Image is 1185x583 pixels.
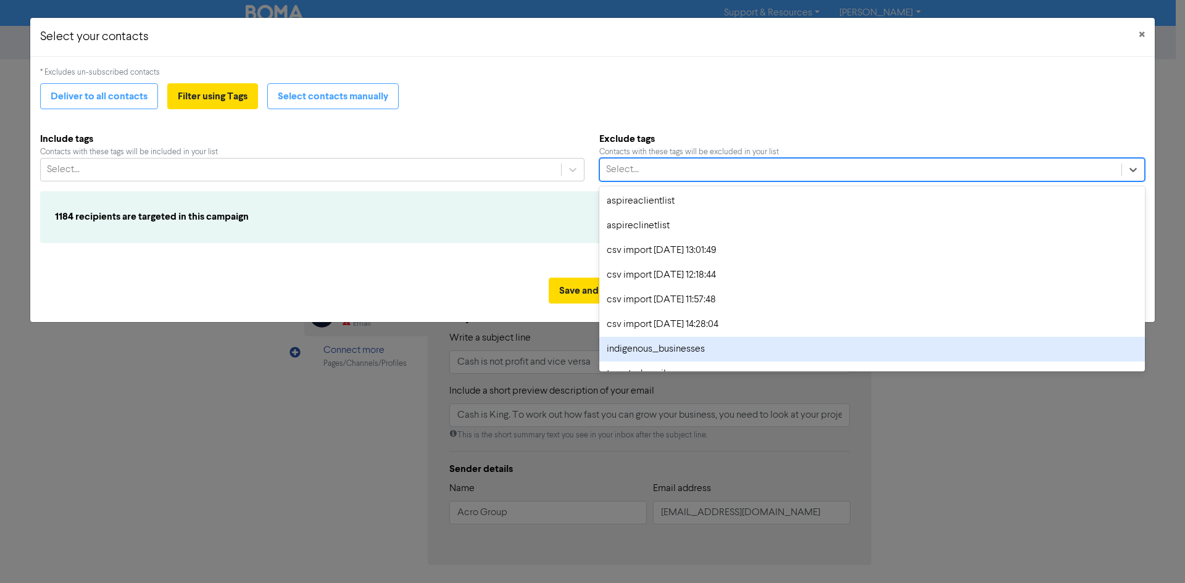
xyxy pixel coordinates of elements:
button: Save and Close [549,278,637,304]
h5: Select your contacts [40,28,149,46]
div: csv import [DATE] 13:01:49 [599,238,1145,263]
button: Filter using Tags [167,83,258,109]
div: csv import [DATE] 11:57:48 [599,287,1145,312]
div: Select... [47,162,80,177]
div: targetedemail [599,362,1145,386]
div: aspireaclientlist [599,189,1145,213]
button: Close [1129,18,1155,52]
div: indigenous_businesses [599,337,1145,362]
div: aspireclinetlist [599,213,1145,238]
div: * Excludes un-subscribed contacts [40,67,1145,78]
button: Deliver to all contacts [40,83,158,109]
div: Select... [606,162,639,177]
span: × [1139,26,1145,44]
h6: 1184 recipients are targeted in this campaign [55,211,948,223]
div: Contacts with these tags will be included in your list [40,146,584,158]
div: Contacts with these tags will be excluded in your list [599,146,1145,158]
b: Exclude tags [599,131,1145,146]
button: Select contacts manually [267,83,399,109]
div: csv import [DATE] 12:18:44 [599,263,1145,287]
div: csv import [DATE] 14:28:04 [599,312,1145,337]
iframe: Chat Widget [1123,524,1185,583]
b: Include tags [40,131,584,146]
